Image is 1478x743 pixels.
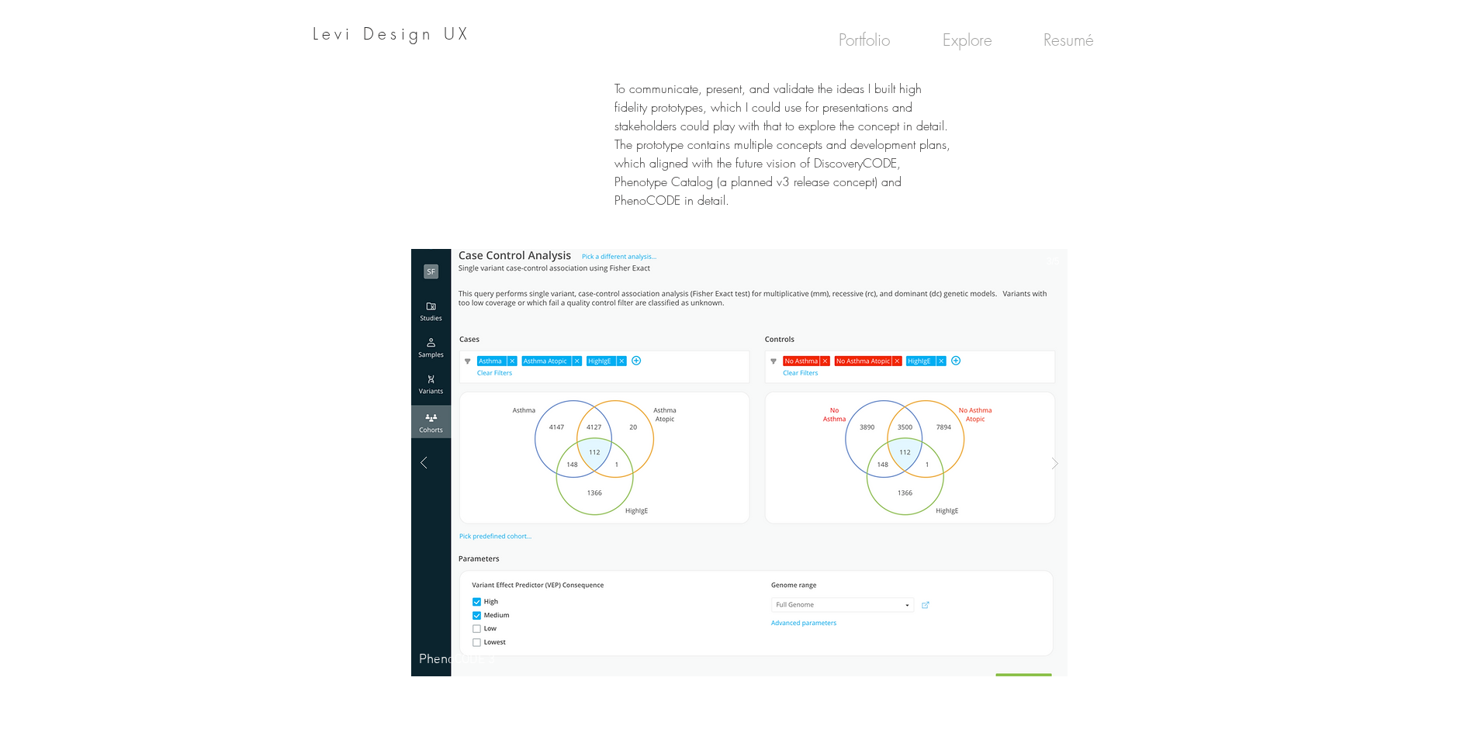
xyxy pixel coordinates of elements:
a: Portfolio [812,18,917,49]
p: Portfolio [832,19,896,62]
a: Levi Design UX [313,23,471,44]
p: Explore [936,19,999,62]
img: PhenoCODE 3 [411,249,1068,676]
p: To communicate, present, and validate the ideas I built high fidelity prototypes, which I could u... [614,79,953,209]
div: 3/5 [1043,256,1060,267]
div: Slide show gallery [411,249,1068,676]
a: Explore [917,18,1019,49]
a: Resumé [1019,18,1120,49]
nav: Site [812,18,1120,49]
p: Resumé [1037,19,1100,62]
div: PhenoCODE 3 [419,651,990,670]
